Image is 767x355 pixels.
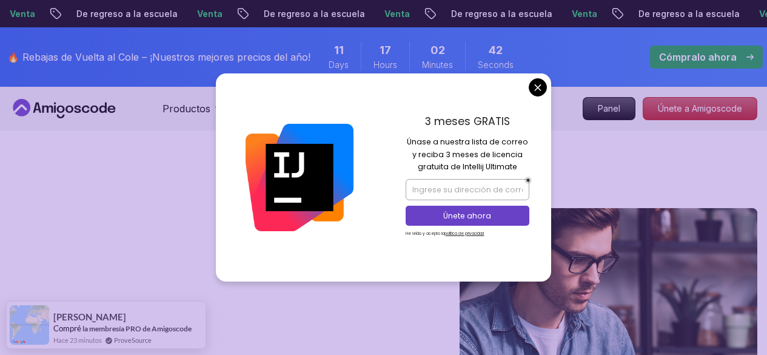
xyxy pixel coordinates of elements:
[334,42,344,59] span: 11 Days
[162,103,210,115] font: Productos
[53,311,126,322] font: [PERSON_NAME]
[583,97,635,120] a: Panel
[478,59,514,71] span: Seconds
[53,336,102,344] font: Hace 23 minutos
[1,8,26,19] font: Venta
[380,42,391,59] span: 17 Hours
[375,8,401,19] font: Venta
[329,59,349,71] span: Days
[67,8,169,19] font: De regreso a la escuela
[489,42,503,59] span: 42 Seconds
[598,103,620,113] font: Panel
[82,324,192,333] a: la membresía PRO de Amigoscode
[430,42,445,59] span: 2 Minutes
[114,335,152,345] a: ProveSource
[188,8,213,19] font: Venta
[563,8,588,19] font: Venta
[658,103,742,113] font: Únete a Amigoscode
[373,59,397,71] span: Hours
[53,323,81,333] font: Compré
[162,101,225,126] button: Productos
[442,8,543,19] font: De regreso a la escuela
[659,51,737,63] font: Cómpralo ahora
[629,8,731,19] font: De regreso a la escuela
[10,305,49,345] img: Imagen de notificación de prueba social de Provesource
[422,59,453,71] span: Minutes
[643,97,757,120] a: Únete a Amigoscode
[7,51,310,63] font: 🔥 Rebajas de Vuelta al Cole – ¡Nuestros mejores precios del año!
[255,8,356,19] font: De regreso a la escuela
